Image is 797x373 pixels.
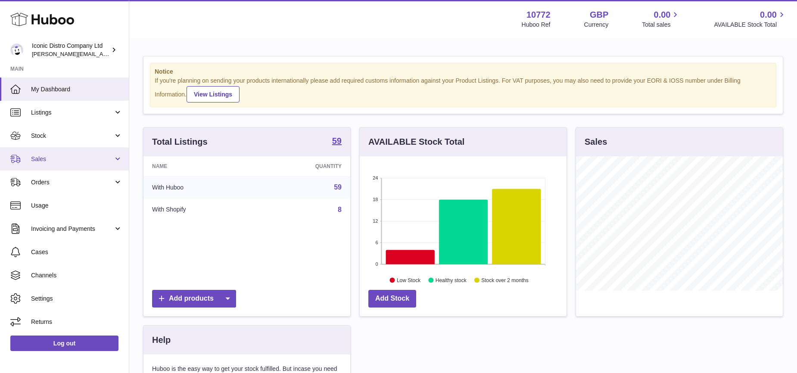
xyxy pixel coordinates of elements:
td: With Shopify [143,199,255,221]
text: Healthy stock [436,277,467,283]
span: Channels [31,271,122,280]
span: 0.00 [760,9,777,21]
span: My Dashboard [31,85,122,93]
strong: GBP [590,9,608,21]
span: Stock [31,132,113,140]
h3: Sales [585,136,607,148]
div: Currency [584,21,609,29]
a: 0.00 Total sales [642,9,680,29]
h3: Total Listings [152,136,208,148]
span: Sales [31,155,113,163]
span: [PERSON_NAME][EMAIL_ADDRESS][DOMAIN_NAME] [32,50,173,57]
span: Settings [31,295,122,303]
text: 12 [373,218,378,224]
td: With Huboo [143,176,255,199]
strong: 59 [332,137,342,145]
text: Low Stock [397,277,421,283]
span: Cases [31,248,122,256]
strong: 10772 [526,9,551,21]
span: Listings [31,109,113,117]
a: 0.00 AVAILABLE Stock Total [714,9,787,29]
span: Invoicing and Payments [31,225,113,233]
div: Huboo Ref [522,21,551,29]
span: Returns [31,318,122,326]
a: 8 [338,206,342,213]
div: If you're planning on sending your products internationally please add required customs informati... [155,77,772,103]
text: 6 [375,240,378,245]
strong: Notice [155,68,772,76]
a: Add products [152,290,236,308]
text: 24 [373,175,378,180]
h3: Help [152,334,171,346]
span: Usage [31,202,122,210]
a: 59 [332,137,342,147]
img: paul@iconicdistro.com [10,44,23,56]
a: Log out [10,336,118,351]
text: Stock over 2 months [481,277,528,283]
span: Orders [31,178,113,186]
th: Name [143,156,255,176]
h3: AVAILABLE Stock Total [368,136,464,148]
div: Iconic Distro Company Ltd [32,42,109,58]
text: 18 [373,197,378,202]
a: View Listings [187,86,240,103]
span: 0.00 [654,9,671,21]
a: 59 [334,183,342,191]
a: Add Stock [368,290,416,308]
span: Total sales [642,21,680,29]
th: Quantity [255,156,350,176]
span: AVAILABLE Stock Total [714,21,787,29]
text: 0 [375,261,378,267]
